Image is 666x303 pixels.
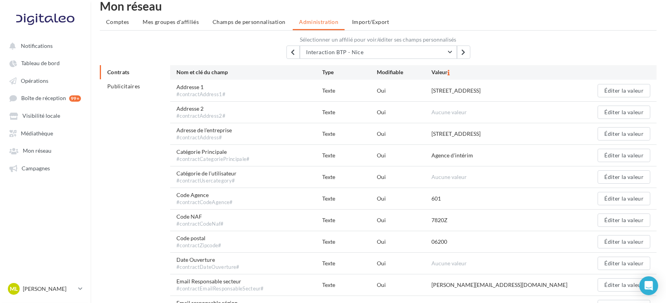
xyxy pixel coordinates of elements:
span: Code postal [176,234,222,249]
button: Éditer la valeur [598,84,650,97]
div: Oui [377,130,431,138]
span: Médiathèque [21,130,53,137]
div: Texte [322,238,377,246]
div: #contractEmailResponsableSecteur# [176,285,264,292]
div: [PERSON_NAME][EMAIL_ADDRESS][DOMAIN_NAME] [431,281,567,289]
div: Oui [377,238,431,246]
div: Nom et clé du champ [176,68,322,77]
span: Opérations [21,77,48,84]
span: Interaction BTP - Nice [306,49,364,55]
span: Campagnes [22,165,50,172]
div: Texte [322,87,377,95]
span: Date Ouverture [176,256,239,271]
div: Texte [322,130,377,138]
div: #contractCodeNaf# [176,221,224,228]
span: Notifications [21,42,53,49]
span: Addresse 2 [176,105,226,120]
span: Visibilité locale [22,113,60,119]
span: Import/Export [352,18,389,25]
div: 7820Z [431,216,448,224]
button: Notifications [5,38,83,53]
span: Boîte de réception [21,95,66,102]
div: Oui [377,108,431,116]
a: Opérations [5,73,86,88]
div: Texte [322,281,377,289]
div: [STREET_ADDRESS] [431,87,481,95]
div: Oui [377,259,431,267]
span: Catégorie de l'utilisateur [176,170,237,184]
button: Éditer la valeur [598,127,650,141]
span: Aucune valeur [431,109,467,115]
a: Boîte de réception 99+ [5,91,86,105]
div: Modifiable [377,68,431,77]
div: Oui [377,195,431,203]
div: #contractZipcode# [176,242,222,249]
span: Mon réseau [23,148,51,154]
div: Texte [322,173,377,181]
span: Publicitaires [107,83,140,89]
div: Texte [322,108,377,116]
button: Interaction BTP - Nice [300,46,457,59]
div: #contractUsercategory# [176,177,237,184]
div: Texte [322,259,377,267]
span: Mes groupes d'affiliés [143,18,199,25]
div: [STREET_ADDRESS] [431,130,481,138]
span: Aucune valeur [431,173,467,180]
span: Email Responsable secteur [176,277,264,292]
div: Oui [377,173,431,181]
div: Oui [377,216,431,224]
div: Open Intercom Messenger [639,276,658,295]
button: Éditer la valeur [598,235,650,248]
div: #contractCodeAgence# [176,199,233,206]
span: Code NAF [176,213,224,228]
label: Sélectionner un affilié pour voir/éditer ses champs personnalisés [100,37,657,42]
div: #contractAddress2# [176,113,226,120]
span: ML [10,285,18,293]
span: Addresse 1 [176,83,226,98]
a: Campagnes [5,161,86,175]
div: Agence d'intérim [431,151,473,159]
div: Valeur [431,68,577,77]
a: Médiathèque [5,126,86,140]
button: Éditer la valeur [598,106,650,119]
div: #contractDateOuverture# [176,264,239,271]
button: Éditer la valeur [598,149,650,162]
span: Champs de personnalisation [213,18,285,25]
span: Comptes [106,18,129,25]
div: Texte [322,216,377,224]
div: Oui [377,87,431,95]
a: Tableau de bord [5,56,86,70]
div: Oui [377,151,431,159]
div: Oui [377,281,431,289]
div: 06200 [431,238,447,246]
a: Mon réseau [5,143,86,157]
div: Type [322,68,377,77]
span: Code Agence [176,191,233,206]
p: [PERSON_NAME] [23,285,75,293]
div: 601 [431,195,441,203]
div: #contractAddress1# [176,91,226,98]
span: Catégorie Principale [176,148,250,163]
div: #contractAddress# [176,134,232,141]
span: Aucune valeur [431,260,467,266]
div: Texte [322,195,377,203]
button: Éditer la valeur [598,214,650,227]
a: Visibilité locale [5,108,86,122]
span: Adresse de l'entreprise [176,126,232,141]
button: Éditer la valeur [598,170,650,184]
div: #contractCategoriePrincipale# [176,156,250,163]
button: Éditer la valeur [598,192,650,205]
button: Éditer la valeur [598,257,650,270]
span: Tableau de bord [21,60,60,67]
button: Éditer la valeur [598,278,650,292]
a: ML [PERSON_NAME] [6,281,84,296]
div: Texte [322,151,377,159]
div: 99+ [69,95,81,102]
